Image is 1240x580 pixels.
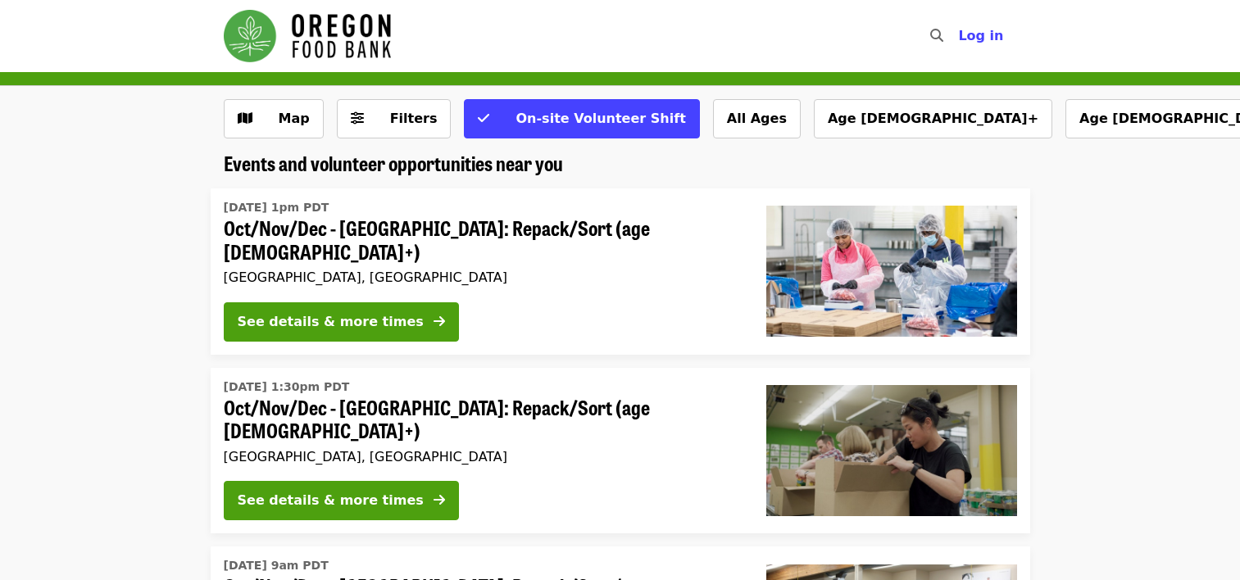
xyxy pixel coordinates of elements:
[238,312,424,332] div: See details & more times
[351,111,364,126] i: sliders-h icon
[238,111,252,126] i: map icon
[224,481,459,520] button: See details & more times
[224,378,350,396] time: [DATE] 1:30pm PDT
[434,492,445,508] i: arrow-right icon
[224,449,740,464] div: [GEOGRAPHIC_DATA], [GEOGRAPHIC_DATA]
[224,302,459,342] button: See details & more times
[224,396,740,443] span: Oct/Nov/Dec - [GEOGRAPHIC_DATA]: Repack/Sort (age [DEMOGRAPHIC_DATA]+)
[211,368,1030,534] a: See details for "Oct/Nov/Dec - Portland: Repack/Sort (age 8+)"
[434,314,445,329] i: arrow-right icon
[945,20,1016,52] button: Log in
[238,491,424,510] div: See details & more times
[464,99,699,138] button: On-site Volunteer Shift
[224,99,324,138] button: Show map view
[766,206,1017,337] img: Oct/Nov/Dec - Beaverton: Repack/Sort (age 10+) organized by Oregon Food Bank
[224,10,391,62] img: Oregon Food Bank - Home
[516,111,685,126] span: On-site Volunteer Shift
[713,99,801,138] button: All Ages
[930,28,943,43] i: search icon
[958,28,1003,43] span: Log in
[224,148,563,177] span: Events and volunteer opportunities near you
[766,385,1017,516] img: Oct/Nov/Dec - Portland: Repack/Sort (age 8+) organized by Oregon Food Bank
[953,16,966,56] input: Search
[390,111,438,126] span: Filters
[279,111,310,126] span: Map
[211,188,1030,355] a: See details for "Oct/Nov/Dec - Beaverton: Repack/Sort (age 10+)"
[224,270,740,285] div: [GEOGRAPHIC_DATA], [GEOGRAPHIC_DATA]
[814,99,1052,138] button: Age [DEMOGRAPHIC_DATA]+
[224,216,740,264] span: Oct/Nov/Dec - [GEOGRAPHIC_DATA]: Repack/Sort (age [DEMOGRAPHIC_DATA]+)
[224,199,329,216] time: [DATE] 1pm PDT
[478,111,489,126] i: check icon
[337,99,452,138] button: Filters (0 selected)
[224,557,329,574] time: [DATE] 9am PDT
